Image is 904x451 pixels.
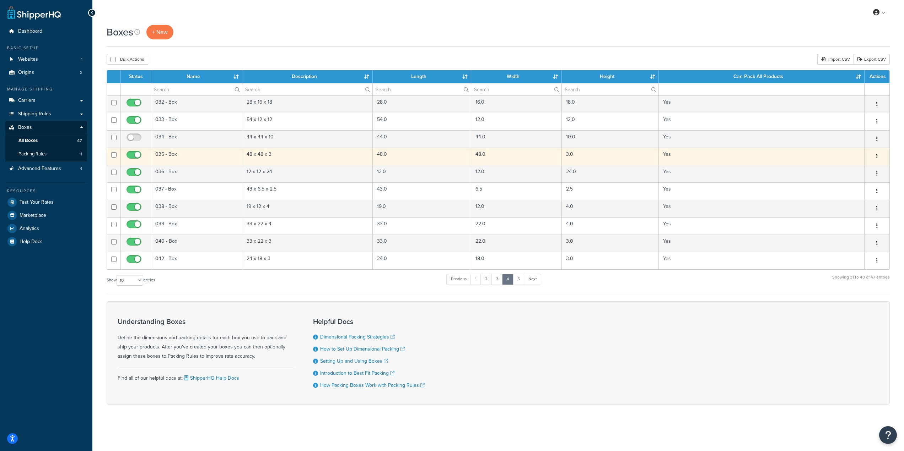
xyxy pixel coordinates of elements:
[471,235,562,252] td: 22.0
[524,274,541,285] a: Next
[242,217,373,235] td: 33 x 22 x 4
[320,333,395,341] a: Dimensional Packing Strategies
[471,113,562,130] td: 12.0
[320,369,394,377] a: Introduction to Best Fit Packing
[242,95,373,113] td: 28 x 16 x 18
[470,274,481,285] a: 1
[5,86,87,92] div: Manage Shipping
[146,25,173,39] a: + New
[242,165,373,182] td: 12 x 12 x 24
[373,182,471,200] td: 43.0
[562,235,659,252] td: 3.0
[80,166,82,172] span: 4
[373,148,471,165] td: 48.0
[151,200,242,217] td: 038 - Box
[107,54,148,65] button: Bulk Actions
[659,130,865,148] td: Yes
[320,357,388,365] a: Setting Up and Using Boxes
[18,98,36,104] span: Carriers
[373,165,471,182] td: 12.0
[81,56,82,62] span: 1
[242,200,373,217] td: 19 x 12 x 4
[562,70,659,83] th: Height : activate to sort column ascending
[562,130,659,148] td: 10.0
[151,252,242,269] td: 042 - Box
[151,95,242,113] td: 032 - Box
[5,196,87,209] a: Test Your Rates
[5,209,87,222] a: Marketplace
[20,199,54,205] span: Test Your Rates
[5,45,87,51] div: Basic Setup
[562,200,659,217] td: 4.0
[5,222,87,235] a: Analytics
[151,235,242,252] td: 040 - Box
[107,25,133,39] h1: Boxes
[79,151,82,157] span: 11
[471,200,562,217] td: 12.0
[373,200,471,217] td: 19.0
[121,70,151,83] th: Status
[659,235,865,252] td: Yes
[7,5,61,20] a: ShipperHQ Home
[471,83,561,95] input: Search
[5,134,87,147] a: All Boxes 47
[471,165,562,182] td: 12.0
[118,368,295,383] div: Find all of our helpful docs at:
[77,138,82,144] span: 47
[151,83,242,95] input: Search
[5,121,87,161] li: Boxes
[562,165,659,182] td: 24.0
[373,95,471,113] td: 28.0
[20,239,43,245] span: Help Docs
[471,95,562,113] td: 16.0
[373,113,471,130] td: 54.0
[20,213,46,219] span: Marketplace
[118,318,295,325] h3: Understanding Boxes
[562,113,659,130] td: 12.0
[471,252,562,269] td: 18.0
[313,318,425,325] h3: Helpful Docs
[5,134,87,147] li: All Boxes
[183,374,239,382] a: ShipperHQ Help Docs
[242,182,373,200] td: 43 x 6.5 x 2.5
[5,188,87,194] div: Resources
[5,94,87,107] li: Carriers
[151,182,242,200] td: 037 - Box
[242,252,373,269] td: 24 x 18 x 3
[562,95,659,113] td: 18.0
[20,226,39,232] span: Analytics
[562,148,659,165] td: 3.0
[151,165,242,182] td: 036 - Box
[373,70,471,83] th: Length : activate to sort column ascending
[659,200,865,217] td: Yes
[5,121,87,134] a: Boxes
[832,273,890,288] div: Showing 31 to 40 of 47 entries
[5,66,87,79] a: Origins 2
[18,166,61,172] span: Advanced Features
[562,83,658,95] input: Search
[562,252,659,269] td: 3.0
[373,83,471,95] input: Search
[446,274,471,285] a: Previous
[5,148,87,161] li: Packing Rules
[18,28,42,34] span: Dashboard
[5,162,87,175] a: Advanced Features 4
[491,274,503,285] a: 3
[471,182,562,200] td: 6.5
[5,148,87,161] a: Packing Rules 11
[320,345,405,353] a: How to Set Up Dimensional Packing
[5,235,87,248] li: Help Docs
[373,252,471,269] td: 24.0
[151,148,242,165] td: 035 - Box
[471,130,562,148] td: 44.0
[502,274,513,285] a: 4
[242,130,373,148] td: 44 x 44 x 10
[80,70,82,76] span: 2
[659,182,865,200] td: Yes
[817,54,854,65] div: Import CSV
[5,53,87,66] li: Websites
[18,70,34,76] span: Origins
